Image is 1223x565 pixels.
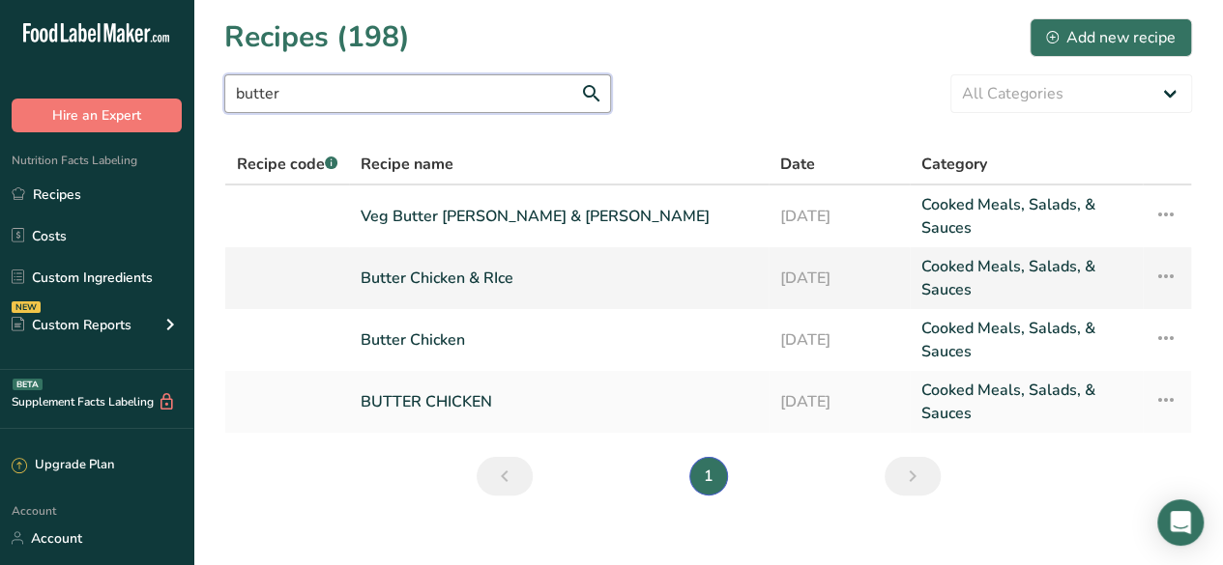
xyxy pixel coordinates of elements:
[12,301,41,313] div: NEW
[477,457,533,495] a: Previous page
[780,153,815,176] span: Date
[12,456,114,475] div: Upgrade Plan
[237,154,337,175] span: Recipe code
[1046,26,1176,49] div: Add new recipe
[780,317,898,363] a: [DATE]
[361,379,757,425] a: BUTTER CHICKEN
[885,457,941,495] a: Next page
[12,99,182,132] button: Hire an Expert
[780,255,898,301] a: [DATE]
[921,379,1131,425] a: Cooked Meals, Salads, & Sauces
[12,315,131,335] div: Custom Reports
[1157,499,1204,546] div: Open Intercom Messenger
[780,193,898,240] a: [DATE]
[13,379,43,390] div: BETA
[1030,18,1192,57] button: Add new recipe
[361,193,757,240] a: Veg Butter [PERSON_NAME] & [PERSON_NAME]
[224,74,611,113] input: Search for recipe
[780,379,898,425] a: [DATE]
[921,193,1131,240] a: Cooked Meals, Salads, & Sauces
[361,153,453,176] span: Recipe name
[361,255,757,301] a: Butter Chicken & RIce
[361,317,757,363] a: Butter Chicken
[224,15,410,59] h1: Recipes (198)
[921,255,1131,301] a: Cooked Meals, Salads, & Sauces
[921,317,1131,363] a: Cooked Meals, Salads, & Sauces
[921,153,987,176] span: Category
